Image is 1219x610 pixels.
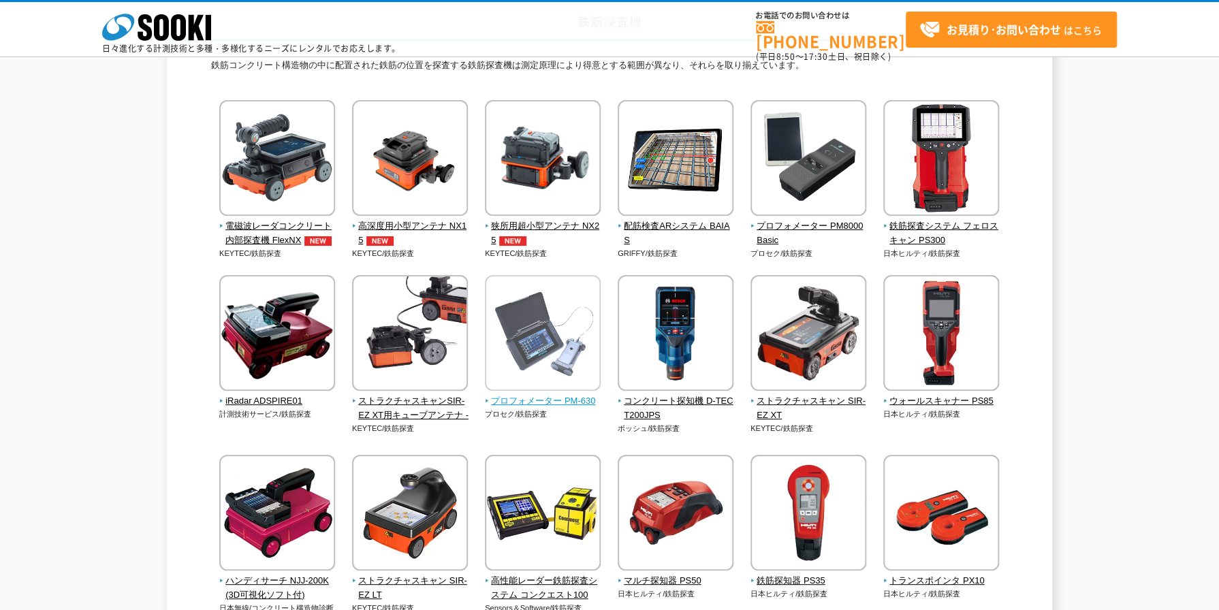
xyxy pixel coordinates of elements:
img: プロフォメーター PM8000Basic [750,100,866,219]
a: ストラクチャスキャンSIR-EZ XT用キューブアンテナ - [352,381,469,422]
a: 高性能レーダー鉄筋探査システム コンクエスト100 [485,561,601,602]
span: プロフォメーター PM8000Basic [750,219,867,248]
p: 日本ヒルティ/鉄筋探査 [618,588,734,600]
a: ストラクチャスキャン SIR-EZ XT [750,381,867,422]
a: 鉄筋探査システム フェロスキャン PS300 [883,206,1000,247]
span: プロフォメーター PM-630 [485,394,601,408]
a: 鉄筋探知器 PS35 [750,561,867,588]
p: 日々進化する計測技術と多種・多様化するニーズにレンタルでお応えします。 [102,44,400,52]
img: ウォールスキャナー PS85 [883,275,999,394]
span: ストラクチャスキャンSIR-EZ XT用キューブアンテナ - [352,394,469,423]
span: ハンディサーチ NJJ-200K(3D可視化ソフト付) [219,574,336,603]
a: プロフォメーター PM-630 [485,381,601,408]
p: KEYTEC/鉄筋探査 [352,248,469,259]
strong: お見積り･お問い合わせ [947,21,1061,37]
p: プロセク/鉄筋探査 [485,408,601,420]
p: KEYTEC/鉄筋探査 [485,248,601,259]
a: コンクリート探知機 D-TECT200JPS [618,381,734,422]
span: (平日 ～ 土日、祝日除く) [756,50,891,63]
p: 日本ヒルティ/鉄筋探査 [883,408,1000,420]
a: プロフォメーター PM8000Basic [750,206,867,247]
span: コンクリート探知機 D-TECT200JPS [618,394,734,423]
p: プロセク/鉄筋探査 [750,248,867,259]
img: 高性能レーダー鉄筋探査システム コンクエスト100 [485,455,601,574]
img: コンクリート探知機 D-TECT200JPS [618,275,733,394]
p: KEYTEC/鉄筋探査 [750,423,867,434]
a: 配筋検査ARシステム BAIAS [618,206,734,247]
img: 高深度用小型アンテナ NX15 [352,100,468,219]
img: ハンディサーチ NJJ-200K(3D可視化ソフト付) [219,455,335,574]
img: 電磁波レーダコンクリート内部探査機 FlexNX [219,100,335,219]
img: トランスポインタ PX10 [883,455,999,574]
a: マルチ探知器 PS50 [618,561,734,588]
p: 日本ヒルティ/鉄筋探査 [883,588,1000,600]
a: 狭所用超小型アンテナ NX25NEW [485,206,601,247]
span: 配筋検査ARシステム BAIAS [618,219,734,248]
a: トランスポインタ PX10 [883,561,1000,588]
img: 配筋検査ARシステム BAIAS [618,100,733,219]
span: 高性能レーダー鉄筋探査システム コンクエスト100 [485,574,601,603]
img: 鉄筋探査システム フェロスキャン PS300 [883,100,999,219]
a: 電磁波レーダコンクリート内部探査機 FlexNXNEW [219,206,336,247]
span: 電磁波レーダコンクリート内部探査機 FlexNX [219,219,336,248]
span: 狭所用超小型アンテナ NX25 [485,219,601,248]
p: ボッシュ/鉄筋探査 [618,423,734,434]
a: ウォールスキャナー PS85 [883,381,1000,408]
p: KEYTEC/鉄筋探査 [352,423,469,434]
span: トランスポインタ PX10 [883,574,1000,588]
img: 狭所用超小型アンテナ NX25 [485,100,601,219]
img: iRadar ADSPIRE01 [219,275,335,394]
span: iRadar ADSPIRE01 [219,394,336,408]
span: 高深度用小型アンテナ NX15 [352,219,469,248]
img: ストラクチャスキャンSIR-EZ XT用キューブアンテナ - [352,275,468,394]
p: 計測技術サービス/鉄筋探査 [219,408,336,420]
span: はこちら [919,20,1102,40]
span: ストラクチャスキャン SIR-EZ LT [352,574,469,603]
a: ハンディサーチ NJJ-200K(3D可視化ソフト付) [219,561,336,602]
img: プロフォメーター PM-630 [485,275,601,394]
p: 鉄筋コンクリート構造物の中に配置された鉄筋の位置を探査する鉄筋探査機は測定原理により得意とする範囲が異なり、それらを取り揃えています。 [211,59,1008,80]
a: お見積り･お問い合わせはこちら [906,12,1117,48]
img: NEW [301,236,335,246]
span: 鉄筋探査システム フェロスキャン PS300 [883,219,1000,248]
img: ストラクチャスキャン SIR-EZ LT [352,455,468,574]
span: マルチ探知器 PS50 [618,574,734,588]
img: ストラクチャスキャン SIR-EZ XT [750,275,866,394]
span: ストラクチャスキャン SIR-EZ XT [750,394,867,423]
p: 日本ヒルティ/鉄筋探査 [883,248,1000,259]
a: [PHONE_NUMBER] [756,21,906,49]
img: NEW [496,236,530,246]
img: マルチ探知器 PS50 [618,455,733,574]
p: 日本ヒルティ/鉄筋探査 [750,588,867,600]
img: 鉄筋探知器 PS35 [750,455,866,574]
img: NEW [363,236,397,246]
a: 高深度用小型アンテナ NX15NEW [352,206,469,247]
span: 8:50 [776,50,795,63]
span: お電話でのお問い合わせは [756,12,906,20]
span: ウォールスキャナー PS85 [883,394,1000,408]
a: iRadar ADSPIRE01 [219,381,336,408]
span: 鉄筋探知器 PS35 [750,574,867,588]
a: ストラクチャスキャン SIR-EZ LT [352,561,469,602]
p: GRIFFY/鉄筋探査 [618,248,734,259]
span: 17:30 [804,50,828,63]
p: KEYTEC/鉄筋探査 [219,248,336,259]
